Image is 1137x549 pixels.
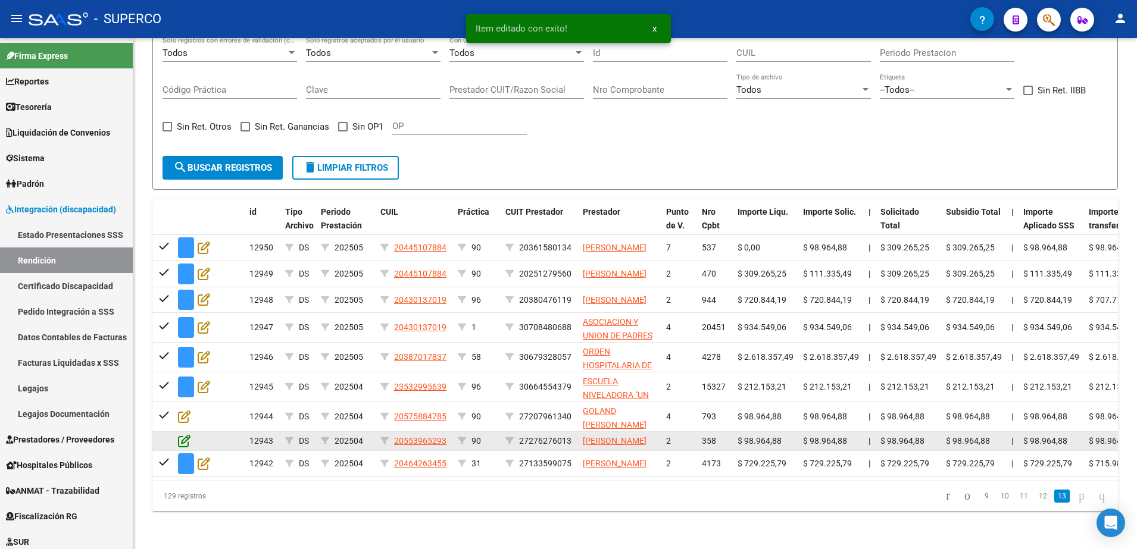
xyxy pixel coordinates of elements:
[652,23,657,34] span: x
[803,322,852,332] span: $ 934.549,06
[869,322,870,332] span: |
[738,436,782,446] span: $ 98.964,88
[803,207,856,217] span: Importe Solic.
[249,380,276,394] div: 12945
[946,243,995,252] span: $ 309.265,25
[173,162,272,173] span: Buscar registros
[1089,207,1131,230] span: Importe transferido
[869,436,870,446] span: |
[299,436,309,446] span: DS
[471,295,481,305] span: 96
[666,322,671,332] span: 4
[292,156,399,180] button: Limpiar filtros
[869,243,870,252] span: |
[738,243,760,252] span: $ 0,00
[880,84,914,95] span: --Todos--
[306,48,331,58] span: Todos
[157,378,171,392] mat-icon: check
[394,436,446,446] span: 20553965293
[299,295,309,305] span: DS
[1089,412,1133,421] span: $ 98.964,88
[995,486,1014,506] li: page 10
[394,322,446,332] span: 20430137019
[299,382,309,391] span: DS
[519,382,571,391] span: 30664554379
[803,459,852,468] span: $ 729.225,79
[249,321,276,334] div: 12947
[6,484,99,497] span: ANMAT - Trazabilidad
[299,412,309,421] span: DS
[869,269,870,278] span: |
[471,243,481,252] span: 90
[299,459,309,468] span: DS
[946,459,995,468] span: $ 729.225,79
[702,207,720,230] span: Nro Cpbt
[946,207,1001,217] span: Subsidio Total
[157,348,171,362] mat-icon: check
[1054,490,1070,503] a: 13
[697,199,733,252] datatable-header-cell: Nro Cpbt
[471,269,481,278] span: 90
[869,207,871,217] span: |
[876,199,941,252] datatable-header-cell: Solicitado Total
[803,352,859,362] span: $ 2.618.357,49
[738,295,786,305] span: $ 720.844,19
[157,454,171,469] mat-icon: check
[335,352,363,362] span: 202505
[6,152,45,165] span: Sistema
[335,243,363,252] span: 202505
[583,243,646,252] span: [PERSON_NAME]
[335,382,363,391] span: 202504
[501,199,578,252] datatable-header-cell: CUIT Prestador
[1023,412,1067,421] span: $ 98.964,88
[583,269,646,278] span: [PERSON_NAME]
[661,199,697,252] datatable-header-cell: Punto de V.
[1011,436,1013,446] span: |
[738,459,786,468] span: $ 729.225,79
[702,243,716,252] span: 537
[880,382,929,391] span: $ 212.153,21
[583,207,620,217] span: Prestador
[1023,269,1072,278] span: $ 111.335,49
[376,199,453,252] datatable-header-cell: CUIL
[1073,490,1090,503] a: go to next page
[157,239,171,253] mat-icon: check
[880,207,919,230] span: Solicitado Total
[519,352,571,362] span: 30679328057
[702,322,726,332] span: 20451
[177,120,232,134] span: Sin Ret. Otros
[352,120,383,134] span: Sin OP1
[6,49,68,62] span: Firma Express
[303,160,317,174] mat-icon: delete
[335,295,363,305] span: 202505
[979,490,994,503] a: 9
[6,459,92,472] span: Hospitales Públicos
[249,434,276,448] div: 12943
[702,352,721,362] span: 4278
[1023,352,1079,362] span: $ 2.618.357,49
[1011,269,1013,278] span: |
[1011,352,1013,362] span: |
[1089,436,1133,446] span: $ 98.964,88
[519,459,571,468] span: 27133599075
[249,293,276,307] div: 12948
[869,412,870,421] span: |
[394,352,446,362] span: 20387017837
[1011,412,1013,421] span: |
[880,269,929,278] span: $ 309.265,25
[583,406,646,429] span: GOLAND [PERSON_NAME]
[249,350,276,364] div: 12946
[458,207,489,217] span: Práctica
[476,23,567,34] span: Item editado con exito!
[519,412,571,421] span: 27207961340
[471,352,481,362] span: 58
[1023,295,1072,305] span: $ 720.844,19
[1113,11,1127,26] mat-icon: person
[285,207,314,230] span: Tipo Archivo
[173,160,188,174] mat-icon: search
[394,382,446,391] span: 23532995639
[869,382,870,391] span: |
[335,269,363,278] span: 202505
[6,126,110,139] span: Liquidación de Convenios
[880,436,924,446] span: $ 98.964,88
